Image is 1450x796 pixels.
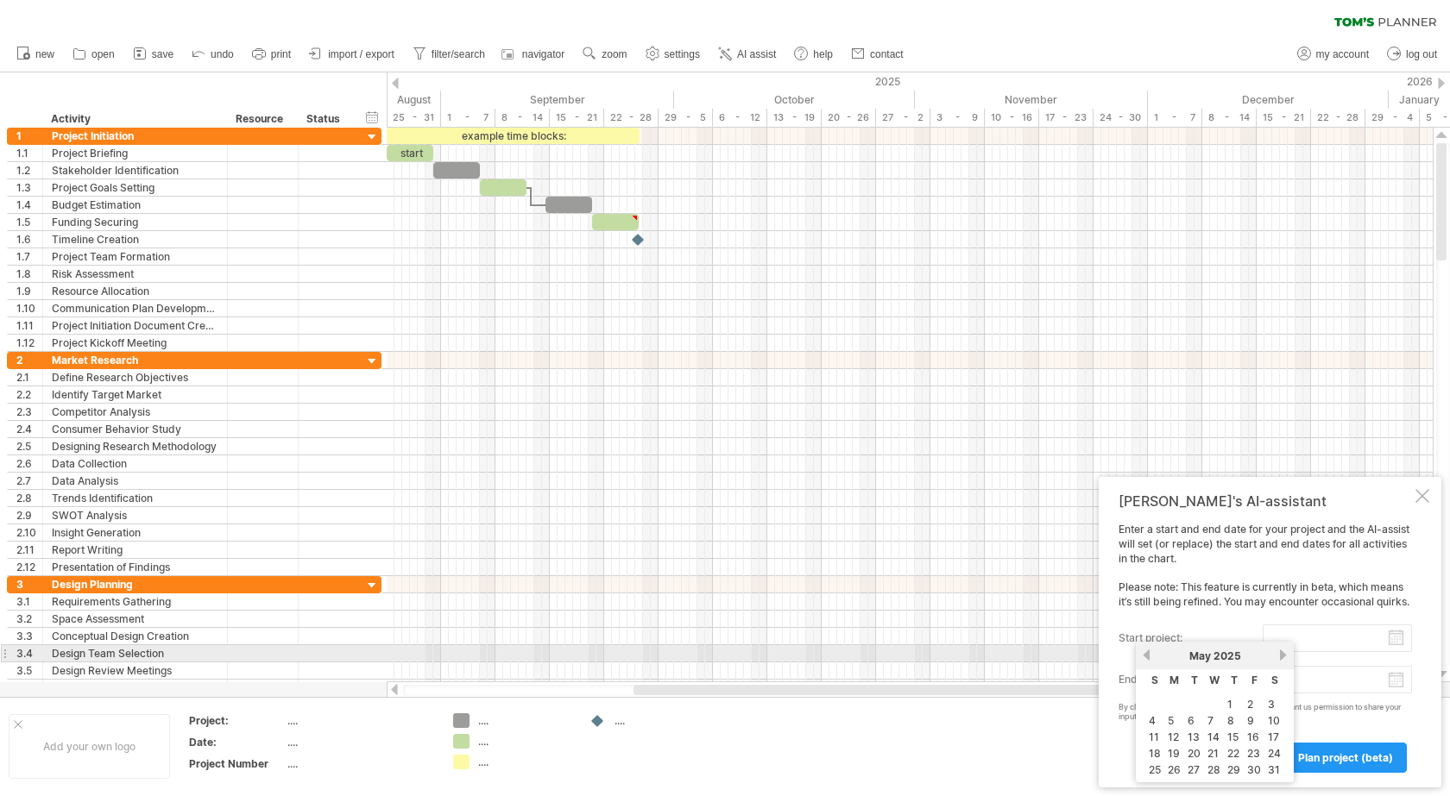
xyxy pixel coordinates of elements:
[408,43,490,66] a: filter/search
[35,48,54,60] span: new
[1316,48,1369,60] span: my account
[52,162,218,179] div: Stakeholder Identification
[441,91,674,109] div: September 2025
[1148,91,1389,109] div: December 2025
[478,755,572,769] div: ....
[1226,729,1240,745] a: 15
[236,110,288,128] div: Resource
[713,109,767,127] div: 6 - 12
[248,43,296,66] a: print
[659,109,713,127] div: 29 - 5
[16,145,42,161] div: 1.1
[189,713,284,728] div: Project:
[441,109,495,127] div: 1 - 7
[16,335,42,351] div: 1.12
[1147,745,1163,762] a: 18
[16,576,42,592] div: 3
[499,43,570,66] a: navigator
[1226,745,1241,762] a: 22
[1271,674,1278,686] span: Saturday
[604,109,659,127] div: 22 - 28
[16,628,42,644] div: 3.3
[306,110,344,128] div: Status
[52,680,218,696] div: Material Selection
[714,43,781,66] a: AI assist
[52,628,218,644] div: Conceptual Design Creation
[1245,762,1263,778] a: 30
[985,109,1039,127] div: 10 - 16
[1147,762,1163,778] a: 25
[1245,712,1256,729] a: 9
[16,680,42,696] div: 3.6
[16,645,42,661] div: 3.4
[1148,109,1202,127] div: 1 - 7
[52,352,218,368] div: Market Research
[1206,745,1220,762] a: 21
[1147,712,1157,729] a: 4
[187,43,239,66] a: undo
[1202,109,1257,127] div: 8 - 14
[1277,649,1289,661] a: next
[1094,109,1148,127] div: 24 - 30
[16,404,42,420] div: 2.3
[1119,523,1412,772] div: Enter a start and end date for your project and the AI-assist will set (or replace) the start and...
[16,507,42,523] div: 2.9
[387,109,441,127] div: 25 - 31
[1169,674,1179,686] span: Monday
[52,438,218,454] div: Designing Research Methodology
[1266,712,1282,729] a: 10
[16,352,42,368] div: 2
[387,145,433,161] div: start
[51,110,217,128] div: Activity
[16,386,42,403] div: 2.2
[52,473,218,489] div: Data Analysis
[790,43,838,66] a: help
[52,300,218,317] div: Communication Plan Development
[16,490,42,506] div: 2.8
[129,43,179,66] a: save
[52,197,218,213] div: Budget Estimation
[16,266,42,282] div: 1.8
[1365,109,1420,127] div: 29 - 4
[1119,492,1412,510] div: [PERSON_NAME]'s AI-assistant
[152,48,173,60] span: save
[1151,674,1158,686] span: Sunday
[16,283,42,299] div: 1.9
[1186,729,1201,745] a: 13
[189,735,284,749] div: Date:
[189,756,284,771] div: Project Number
[16,524,42,541] div: 2.10
[68,43,120,66] a: open
[305,43,400,66] a: import / export
[52,283,218,299] div: Resource Allocation
[52,542,218,558] div: Report Writing
[52,335,218,351] div: Project Kickoff Meeting
[52,645,218,661] div: Design Team Selection
[1119,666,1263,693] label: end project:
[1039,109,1094,127] div: 17 - 23
[16,542,42,558] div: 2.11
[478,734,572,749] div: ....
[641,43,705,66] a: settings
[1186,762,1201,778] a: 27
[287,713,432,728] div: ....
[16,197,42,213] div: 1.4
[1245,745,1262,762] a: 23
[1166,762,1182,778] a: 26
[1206,762,1222,778] a: 28
[52,231,218,248] div: Timeline Creation
[52,266,218,282] div: Risk Assessment
[1293,43,1374,66] a: my account
[1166,745,1182,762] a: 19
[16,455,42,472] div: 2.6
[1206,712,1215,729] a: 7
[52,507,218,523] div: SWOT Analysis
[432,48,485,60] span: filter/search
[52,404,218,420] div: Competitor Analysis
[12,43,60,66] a: new
[16,214,42,230] div: 1.5
[16,248,42,265] div: 1.7
[602,48,627,60] span: zoom
[1189,649,1211,662] span: May
[16,179,42,196] div: 1.3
